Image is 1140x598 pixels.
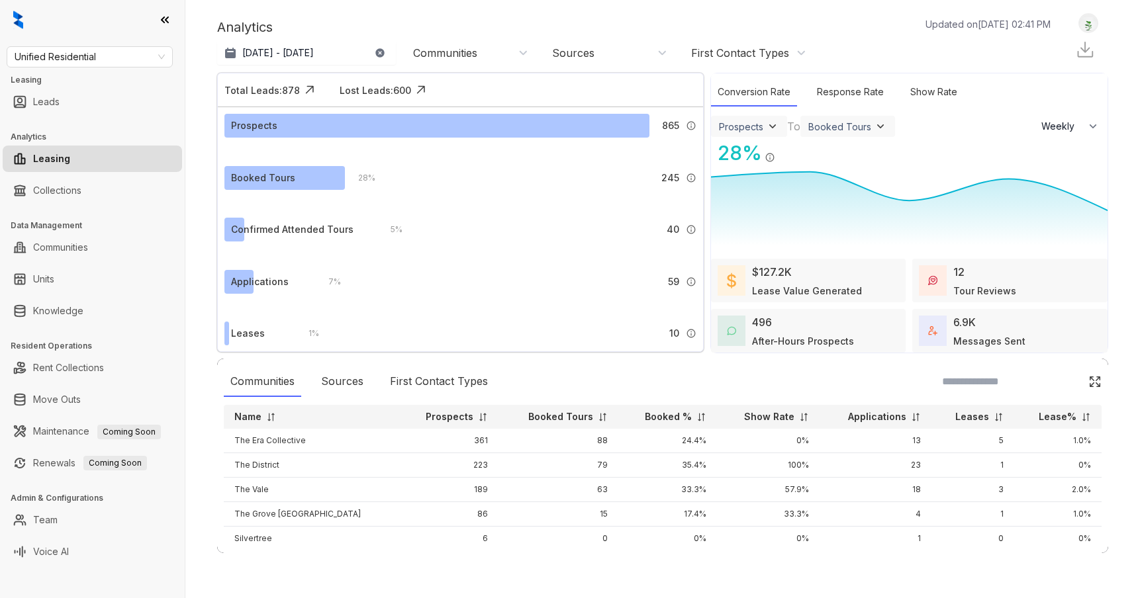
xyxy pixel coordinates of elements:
[399,478,499,502] td: 189
[618,429,717,453] td: 24.4%
[820,429,931,453] td: 13
[315,275,341,289] div: 7 %
[931,478,1014,502] td: 3
[340,83,411,97] div: Lost Leads: 600
[3,177,182,204] li: Collections
[668,275,679,289] span: 59
[686,120,696,131] img: Info
[727,273,736,288] img: LeaseValue
[662,118,679,133] span: 865
[11,74,185,86] h3: Leasing
[217,17,273,37] p: Analytics
[1014,527,1102,551] td: 0%
[711,78,797,107] div: Conversion Rate
[1014,478,1102,502] td: 2.0%
[33,146,70,172] a: Leasing
[383,366,495,397] div: First Contact Types
[752,284,862,298] div: Lease Value Generated
[820,527,931,551] td: 1
[953,264,965,280] div: 12
[399,429,499,453] td: 361
[1014,429,1102,453] td: 1.0%
[15,47,165,67] span: Unified Residential
[266,412,276,422] img: sorting
[618,502,717,527] td: 17.4%
[13,11,23,29] img: logo
[234,410,261,423] p: Name
[1075,40,1095,60] img: Download
[242,46,314,60] p: [DATE] - [DATE]
[33,386,81,413] a: Move Outs
[224,429,399,453] td: The Era Collective
[499,429,618,453] td: 88
[1033,114,1108,138] button: Weekly
[598,412,608,422] img: sorting
[820,502,931,527] td: 4
[717,453,820,478] td: 100%
[953,284,1016,298] div: Tour Reviews
[661,171,679,185] span: 245
[499,527,618,551] td: 0
[528,410,593,423] p: Booked Tours
[231,326,265,341] div: Leases
[645,410,692,423] p: Booked %
[499,478,618,502] td: 63
[1014,453,1102,478] td: 0%
[345,171,375,185] div: 28 %
[911,412,921,422] img: sorting
[994,412,1004,422] img: sorting
[97,425,161,439] span: Coming Soon
[820,478,931,502] td: 18
[810,78,890,107] div: Response Rate
[765,152,775,163] img: Info
[314,366,370,397] div: Sources
[3,507,182,533] li: Team
[931,502,1014,527] td: 1
[478,412,488,422] img: sorting
[33,177,81,204] a: Collections
[11,220,185,232] h3: Data Management
[499,502,618,527] td: 15
[618,478,717,502] td: 33.3%
[224,83,300,97] div: Total Leads: 878
[499,453,618,478] td: 79
[3,355,182,381] li: Rent Collections
[1081,412,1091,422] img: sorting
[1061,376,1072,387] img: SearchIcon
[787,118,800,134] div: To
[3,418,182,445] li: Maintenance
[667,222,679,237] span: 40
[11,340,185,352] h3: Resident Operations
[231,222,354,237] div: Confirmed Attended Tours
[231,171,295,185] div: Booked Tours
[953,314,976,330] div: 6.9K
[33,450,147,476] a: RenewalsComing Soon
[1079,17,1098,30] img: UserAvatar
[686,224,696,235] img: Info
[904,78,964,107] div: Show Rate
[808,121,871,132] div: Booked Tours
[33,89,60,115] a: Leads
[3,386,182,413] li: Move Outs
[3,266,182,292] li: Units
[413,46,477,60] div: Communities
[33,355,104,381] a: Rent Collections
[1041,120,1082,133] span: Weekly
[874,120,887,133] img: ViewFilterArrow
[224,502,399,527] td: The Grove [GEOGRAPHIC_DATA]
[3,450,182,476] li: Renewals
[11,131,185,143] h3: Analytics
[955,410,989,423] p: Leases
[848,410,906,423] p: Applications
[799,412,809,422] img: sorting
[618,453,717,478] td: 35.4%
[224,366,301,397] div: Communities
[33,538,69,565] a: Voice AI
[669,326,679,341] span: 10
[411,80,431,100] img: Click Icon
[931,453,1014,478] td: 1
[3,146,182,172] li: Leasing
[224,478,399,502] td: The Vale
[752,314,772,330] div: 496
[953,334,1025,348] div: Messages Sent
